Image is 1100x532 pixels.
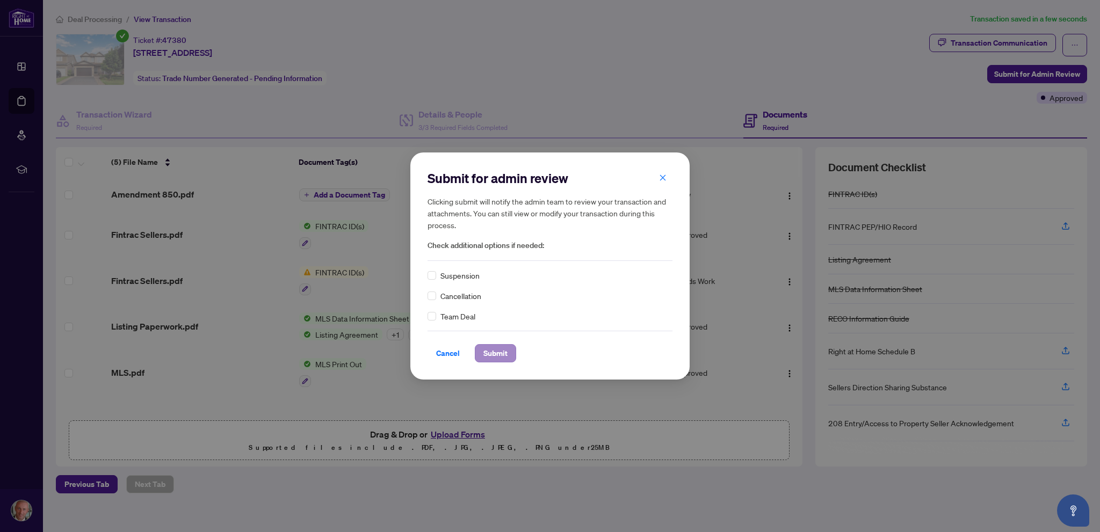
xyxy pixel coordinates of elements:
[440,269,480,281] span: Suspension
[428,239,672,252] span: Check additional options if needed:
[659,174,667,181] span: close
[428,344,468,362] button: Cancel
[17,28,26,37] img: website_grey.svg
[30,17,53,26] div: v 4.0.25
[1057,494,1089,527] button: Open asap
[119,63,181,70] div: Keywords by Traffic
[475,344,516,362] button: Submit
[483,345,508,362] span: Submit
[428,195,672,231] h5: Clicking submit will notify the admin team to review your transaction and attachments. You can st...
[28,28,178,37] div: Domain: [PERSON_NAME][DOMAIN_NAME]
[440,310,475,322] span: Team Deal
[436,345,460,362] span: Cancel
[428,170,672,187] h2: Submit for admin review
[29,62,38,71] img: tab_domain_overview_orange.svg
[440,290,481,302] span: Cancellation
[17,17,26,26] img: logo_orange.svg
[41,63,96,70] div: Domain Overview
[107,62,115,71] img: tab_keywords_by_traffic_grey.svg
